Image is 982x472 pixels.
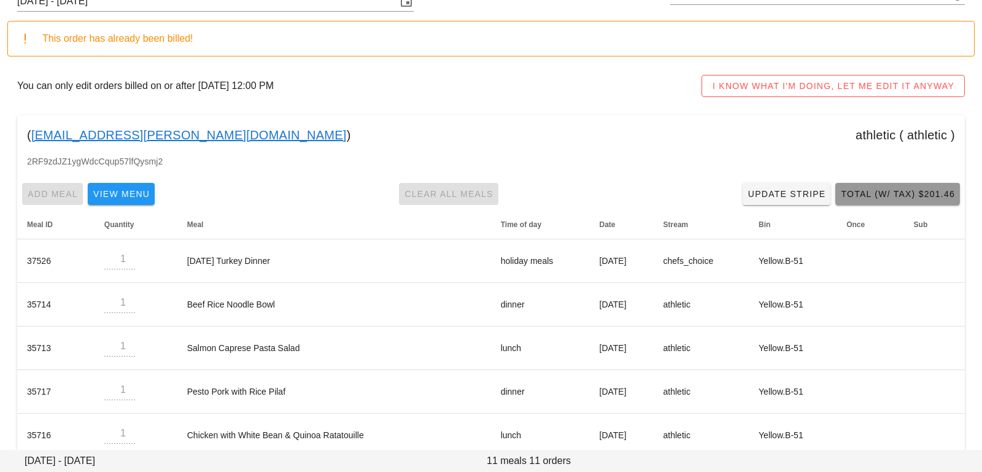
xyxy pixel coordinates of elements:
a: Update Stripe [743,183,831,205]
td: Yellow.B-51 [749,370,837,414]
span: Update Stripe [748,189,826,199]
td: Yellow.B-51 [749,283,837,327]
td: [DATE] [590,283,654,327]
td: 35714 [17,283,95,327]
th: Quantity: Not sorted. Activate to sort ascending. [95,210,177,239]
th: Bin: Not sorted. Activate to sort ascending. [749,210,837,239]
button: Total (w/ Tax) $201.46 [835,183,960,205]
span: Sub [914,220,928,229]
td: Salmon Caprese Pasta Salad [177,327,491,370]
td: lunch [491,327,590,370]
div: 2RF9zdJZ1ygWdcCqup57lfQysmj2 [17,155,965,178]
td: athletic [654,283,749,327]
td: 35717 [17,370,95,414]
button: I KNOW WHAT I'M DOING, LET ME EDIT IT ANYWAY [702,75,965,97]
th: Time of day: Not sorted. Activate to sort ascending. [491,210,590,239]
th: Sub: Not sorted. Activate to sort ascending. [904,210,965,239]
td: athletic [654,414,749,457]
span: Date [600,220,616,229]
span: I KNOW WHAT I'M DOING, LET ME EDIT IT ANYWAY [712,81,954,91]
td: lunch [491,414,590,457]
span: This order has already been billed! [42,33,193,44]
span: Total (w/ Tax) $201.46 [840,189,955,199]
td: dinner [491,370,590,414]
td: [DATE] [590,370,654,414]
th: Date: Not sorted. Activate to sort ascending. [590,210,654,239]
td: athletic [654,327,749,370]
span: Quantity [104,220,134,229]
button: View Menu [88,183,155,205]
div: athletic ( athletic ) [856,125,955,145]
td: [DATE] [590,327,654,370]
td: 37526 [17,239,95,283]
span: Meal ID [27,220,53,229]
th: Stream: Not sorted. Activate to sort ascending. [654,210,749,239]
td: athletic [654,370,749,414]
td: Yellow.B-51 [749,327,837,370]
td: [DATE] Turkey Dinner [177,239,491,283]
td: Yellow.B-51 [749,414,837,457]
span: View Menu [93,189,150,199]
td: [DATE] [590,239,654,283]
div: You can only edit orders billed on or after [DATE] 12:00 PM [7,66,975,106]
td: [DATE] [590,414,654,457]
span: Time of day [501,220,541,229]
td: Yellow.B-51 [749,239,837,283]
td: Beef Rice Noodle Bowl [177,283,491,327]
td: 35713 [17,327,95,370]
span: Bin [759,220,770,229]
div: ( ) [17,115,965,155]
span: Meal [187,220,204,229]
th: Meal ID: Not sorted. Activate to sort ascending. [17,210,95,239]
th: Once: Not sorted. Activate to sort ascending. [837,210,903,239]
td: dinner [491,283,590,327]
td: holiday meals [491,239,590,283]
span: Stream [663,220,689,229]
td: Pesto Pork with Rice Pilaf [177,370,491,414]
th: Meal: Not sorted. Activate to sort ascending. [177,210,491,239]
a: [EMAIL_ADDRESS][PERSON_NAME][DOMAIN_NAME] [31,125,347,145]
td: 35716 [17,414,95,457]
span: Once [846,220,865,229]
td: chefs_choice [654,239,749,283]
td: Chicken with White Bean & Quinoa Ratatouille [177,414,491,457]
